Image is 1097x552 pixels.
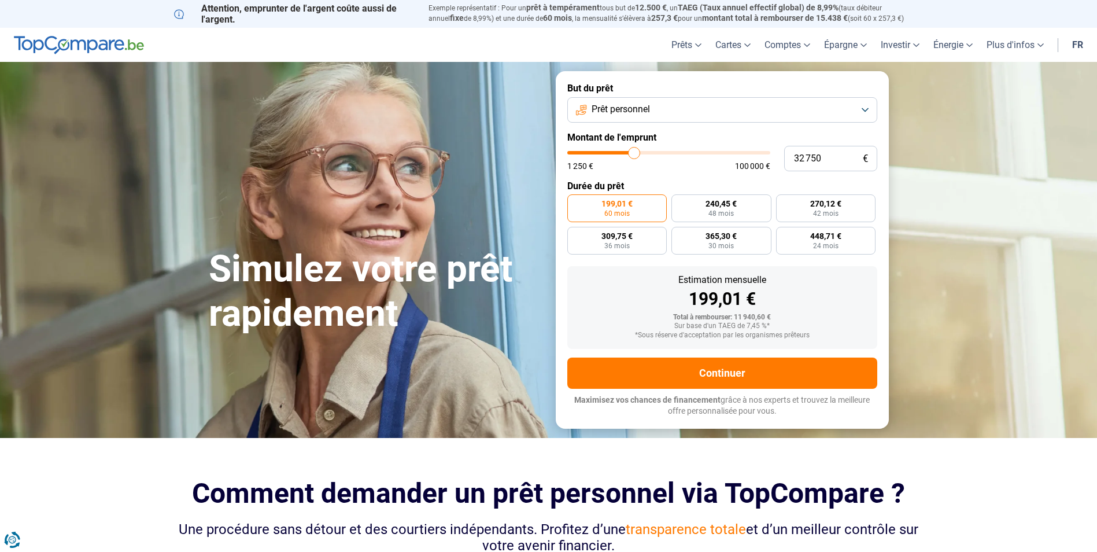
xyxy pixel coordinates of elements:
p: Exemple représentatif : Pour un tous but de , un (taux débiteur annuel de 8,99%) et une durée de ... [429,3,924,24]
span: 365,30 € [706,232,737,240]
span: 42 mois [813,210,839,217]
span: transparence totale [626,521,746,538]
div: Sur base d'un TAEG de 7,45 %* [577,322,868,330]
h1: Simulez votre prêt rapidement [209,247,542,336]
p: Attention, emprunter de l'argent coûte aussi de l'argent. [174,3,415,25]
span: 257,3 € [651,13,678,23]
label: Durée du prêt [567,181,877,192]
span: montant total à rembourser de 15.438 € [702,13,848,23]
span: 48 mois [708,210,734,217]
span: 1 250 € [567,162,593,170]
span: TAEG (Taux annuel effectif global) de 8,99% [678,3,839,12]
div: Estimation mensuelle [577,275,868,285]
a: Comptes [758,28,817,62]
span: 36 mois [604,242,630,249]
span: 309,75 € [601,232,633,240]
button: Prêt personnel [567,97,877,123]
span: Prêt personnel [592,103,650,116]
span: fixe [450,13,464,23]
a: Prêts [664,28,708,62]
span: 240,45 € [706,200,737,208]
div: *Sous réserve d'acceptation par les organismes prêteurs [577,332,868,340]
button: Continuer [567,358,877,389]
a: Plus d'infos [980,28,1051,62]
a: fr [1065,28,1090,62]
a: Épargne [817,28,874,62]
span: 30 mois [708,242,734,249]
a: Investir [874,28,926,62]
h2: Comment demander un prêt personnel via TopCompare ? [174,477,924,509]
span: 100 000 € [735,162,770,170]
span: 270,12 € [810,200,841,208]
span: Maximisez vos chances de financement [574,395,721,404]
div: Total à rembourser: 11 940,60 € [577,314,868,322]
span: € [863,154,868,164]
div: 199,01 € [577,290,868,308]
img: TopCompare [14,36,144,54]
span: 12.500 € [635,3,667,12]
span: 60 mois [543,13,572,23]
label: But du prêt [567,83,877,94]
span: prêt à tempérament [526,3,600,12]
label: Montant de l'emprunt [567,132,877,143]
span: 199,01 € [601,200,633,208]
span: 60 mois [604,210,630,217]
span: 24 mois [813,242,839,249]
p: grâce à nos experts et trouvez la meilleure offre personnalisée pour vous. [567,395,877,417]
a: Énergie [926,28,980,62]
span: 448,71 € [810,232,841,240]
a: Cartes [708,28,758,62]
